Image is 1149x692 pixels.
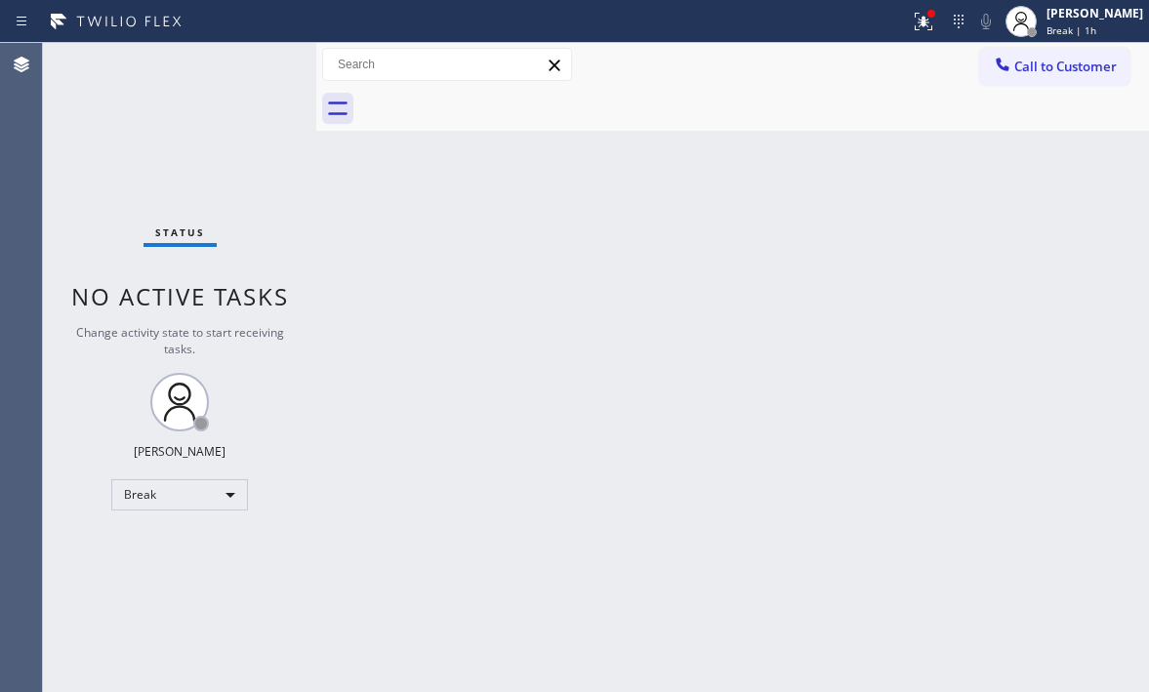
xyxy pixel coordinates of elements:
div: [PERSON_NAME] [1046,5,1143,21]
span: Change activity state to start receiving tasks. [76,324,284,357]
span: No active tasks [71,280,289,312]
span: Status [155,225,205,239]
input: Search [323,49,571,80]
button: Call to Customer [980,48,1129,85]
div: Break [111,479,248,510]
button: Mute [972,8,1000,35]
div: [PERSON_NAME] [134,443,226,460]
span: Call to Customer [1014,58,1117,75]
span: Break | 1h [1046,23,1096,37]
